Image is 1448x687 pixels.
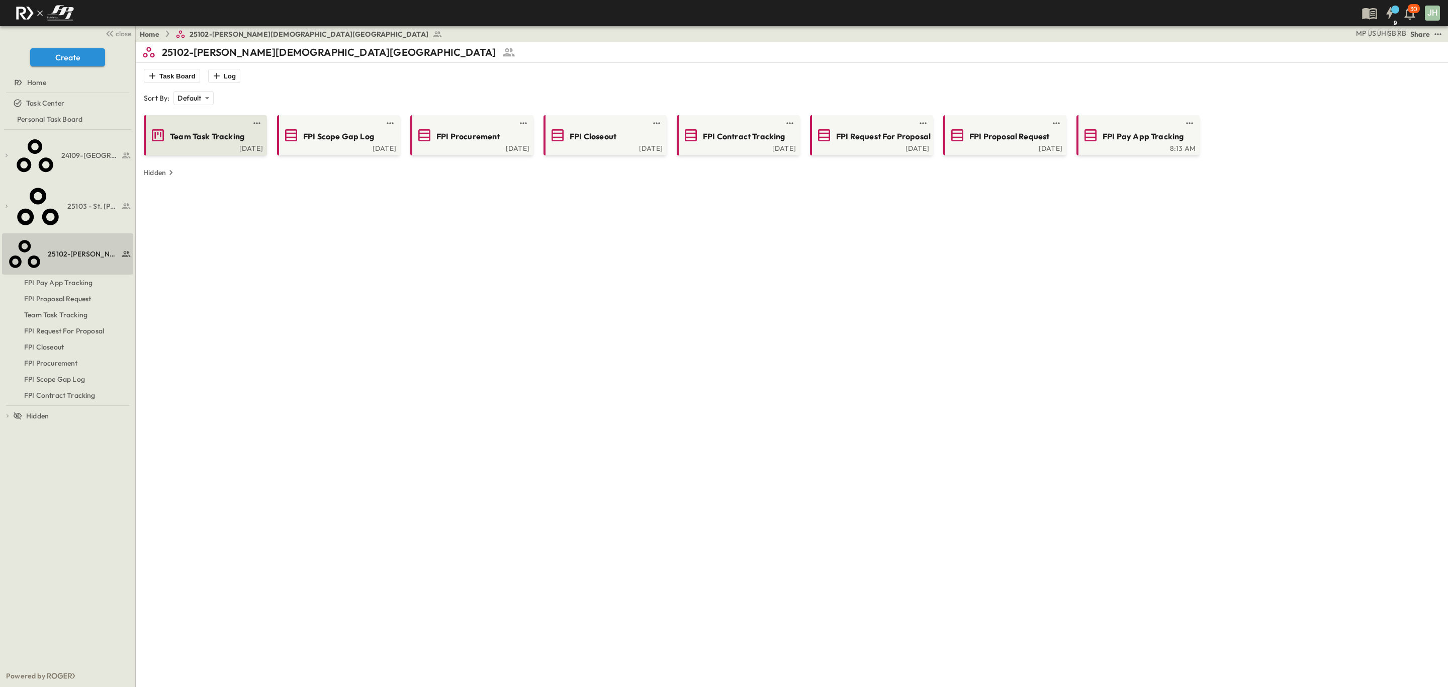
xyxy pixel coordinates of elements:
a: FPI Pay App Tracking [1078,127,1196,143]
a: FPI Closeout [2,340,131,354]
button: Create [30,48,105,66]
a: [DATE] [679,143,796,151]
button: test [1432,28,1444,40]
a: [DATE] [546,143,663,151]
span: close [116,29,131,39]
a: 25102-[PERSON_NAME][DEMOGRAPHIC_DATA][GEOGRAPHIC_DATA] [175,29,442,39]
span: Personal Task Board [17,114,82,124]
span: Team Task Tracking [24,310,87,320]
a: Personal Task Board [2,112,131,126]
div: 24109-St. Teresa of Calcutta Parish Halltest [2,132,133,180]
span: Home [27,77,46,88]
button: JH [1424,5,1441,22]
button: test [384,117,396,129]
a: 8:13 AM [1078,143,1196,151]
button: test [1184,117,1196,129]
span: FPI Contract Tracking [24,390,96,400]
span: FPI Closeout [24,342,64,352]
button: test [651,117,663,129]
button: Hidden [139,165,180,180]
span: FPI Scope Gap Log [24,374,85,384]
div: Jose Hurtado (jhurtado@fpibuilders.com) [1377,28,1386,38]
div: Personal Task Boardtest [2,111,133,127]
a: 24109-St. Teresa of Calcutta Parish Hall [13,132,131,180]
img: c8d7d1ed905e502e8f77bf7063faec64e13b34fdb1f2bdd94b0e311fc34f8000.png [12,3,77,24]
a: FPI Procurement [2,356,131,370]
a: Team Task Tracking [2,308,131,322]
button: Log [208,69,240,83]
span: 25102-Christ The Redeemer Anglican Church [48,249,119,259]
button: test [784,117,796,129]
a: [DATE] [812,143,929,151]
button: test [917,117,929,129]
p: 25102-[PERSON_NAME][DEMOGRAPHIC_DATA][GEOGRAPHIC_DATA] [162,45,496,59]
div: FPI Proposal Requesttest [2,291,133,307]
a: FPI Closeout [546,127,663,143]
div: FPI Contract Trackingtest [2,387,133,403]
h6: 9 [1393,20,1398,27]
a: [DATE] [945,143,1062,151]
span: Hidden [26,411,49,421]
a: Home [140,29,159,39]
span: FPI Proposal Request [24,294,91,304]
p: Hidden [143,167,166,178]
a: Team Task Tracking [146,127,263,143]
a: [DATE] [412,143,529,151]
span: 24109-St. Teresa of Calcutta Parish Hall [61,150,119,160]
a: [DATE] [279,143,396,151]
button: 9 [1380,4,1400,22]
span: Team Task Tracking [170,131,244,142]
a: FPI Contract Tracking [679,127,796,143]
span: FPI Closeout [570,131,616,142]
span: FPI Contract Tracking [703,131,785,142]
div: FPI Request For Proposaltest [2,323,133,339]
a: FPI Request For Proposal [812,127,929,143]
button: test [517,117,529,129]
a: FPI Scope Gap Log [279,127,396,143]
p: Sort By: [144,93,169,103]
div: Team Task Trackingtest [2,307,133,323]
a: FPI Proposal Request [945,127,1062,143]
div: Monica Pruteanu (mpruteanu@fpibuilders.com) [1356,28,1366,38]
div: Regina Barnett (rbarnett@fpibuilders.com) [1397,28,1406,38]
div: JH [1425,6,1440,21]
a: FPI Proposal Request [2,292,131,306]
div: Sterling Barnett (sterling@fpibuilders.com) [1387,28,1396,38]
div: FPI Closeouttest [2,339,133,355]
span: FPI Request For Proposal [836,131,931,142]
a: [DATE] [146,143,263,151]
a: 25103 - St. [PERSON_NAME] Phase 2 [13,180,131,233]
a: FPI Procurement [412,127,529,143]
button: test [251,117,263,129]
div: 25103 - St. [PERSON_NAME] Phase 2test [2,180,133,233]
span: FPI Pay App Tracking [1103,131,1184,142]
a: FPI Request For Proposal [2,324,131,338]
button: close [101,26,133,40]
span: 25103 - St. [PERSON_NAME] Phase 2 [67,201,119,211]
p: 30 [1410,5,1417,13]
button: Task Board [144,69,200,83]
a: 25102-Christ The Redeemer Anglican Church [6,233,131,275]
a: Task Center [2,96,131,110]
div: Default [173,91,213,105]
span: FPI Request For Proposal [24,326,104,336]
span: FPI Scope Gap Log [303,131,374,142]
nav: breadcrumbs [140,29,448,39]
button: test [1050,117,1062,129]
a: FPI Scope Gap Log [2,372,131,386]
div: Jesse Sullivan (jsullivan@fpibuilders.com) [1368,28,1376,38]
div: FPI Procurementtest [2,355,133,371]
div: Share [1410,29,1430,39]
span: Task Center [26,98,64,108]
span: FPI Procurement [436,131,500,142]
div: 25102-Christ The Redeemer Anglican Churchtest [2,233,133,275]
div: FPI Pay App Trackingtest [2,275,133,291]
span: 25102-[PERSON_NAME][DEMOGRAPHIC_DATA][GEOGRAPHIC_DATA] [190,29,428,39]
